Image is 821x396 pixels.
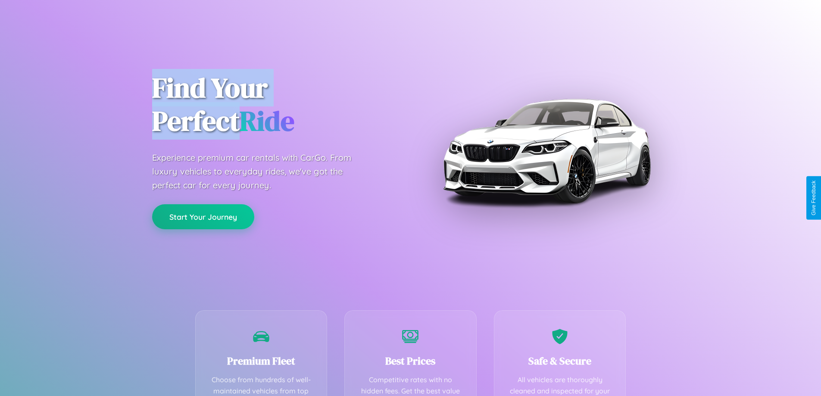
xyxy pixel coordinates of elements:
[240,102,294,140] span: Ride
[152,204,254,229] button: Start Your Journey
[209,354,314,368] h3: Premium Fleet
[439,43,654,259] img: Premium BMW car rental vehicle
[358,354,463,368] h3: Best Prices
[507,354,613,368] h3: Safe & Secure
[152,72,398,138] h1: Find Your Perfect
[152,151,368,192] p: Experience premium car rentals with CarGo. From luxury vehicles to everyday rides, we've got the ...
[811,181,817,215] div: Give Feedback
